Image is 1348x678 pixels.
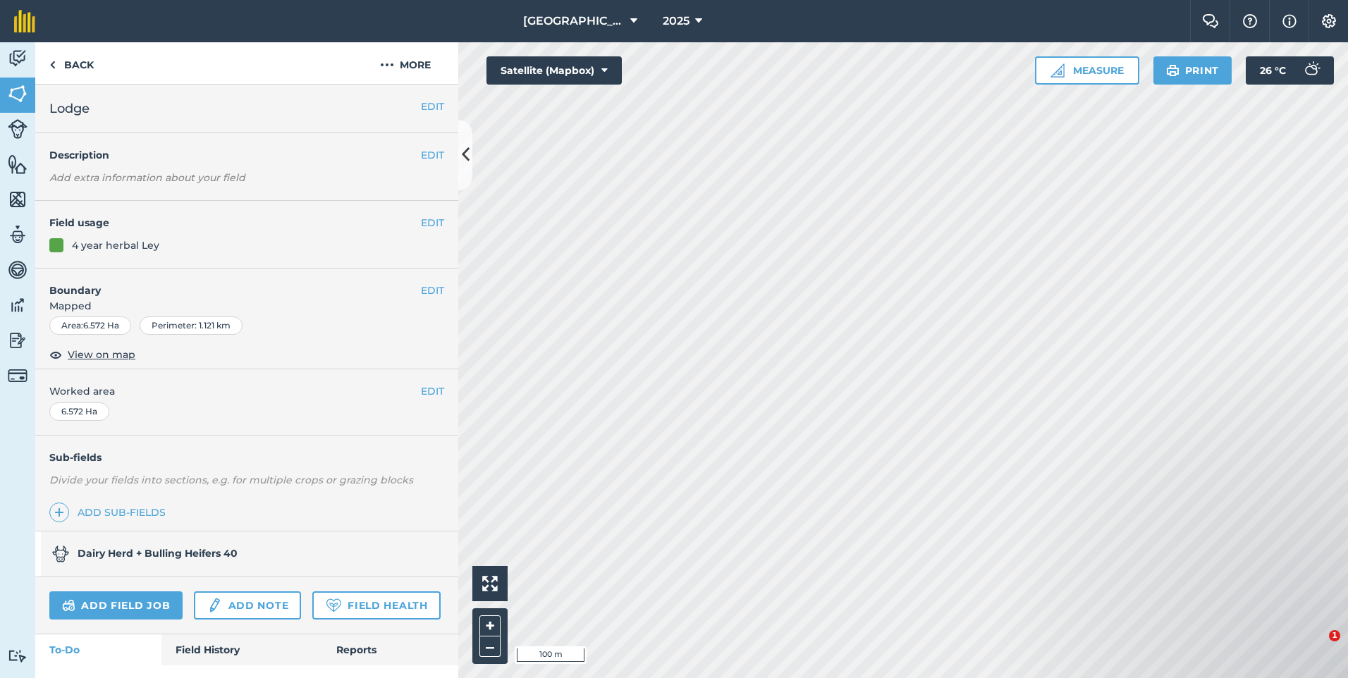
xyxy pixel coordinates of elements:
img: svg+xml;base64,PD94bWwgdmVyc2lvbj0iMS4wIiBlbmNvZGluZz0idXRmLTgiPz4KPCEtLSBHZW5lcmF0b3I6IEFkb2JlIE... [8,48,27,69]
a: Field Health [312,591,440,620]
button: More [353,42,458,84]
img: Ruler icon [1050,63,1065,78]
img: svg+xml;base64,PD94bWwgdmVyc2lvbj0iMS4wIiBlbmNvZGluZz0idXRmLTgiPz4KPCEtLSBHZW5lcmF0b3I6IEFkb2JlIE... [8,224,27,245]
img: svg+xml;base64,PHN2ZyB4bWxucz0iaHR0cDovL3d3dy53My5vcmcvMjAwMC9zdmciIHdpZHRoPSI1NiIgaGVpZ2h0PSI2MC... [8,189,27,210]
img: svg+xml;base64,PD94bWwgdmVyc2lvbj0iMS4wIiBlbmNvZGluZz0idXRmLTgiPz4KPCEtLSBHZW5lcmF0b3I6IEFkb2JlIE... [8,366,27,386]
a: Add field job [49,591,183,620]
em: Divide your fields into sections, e.g. for multiple crops or grazing blocks [49,474,413,486]
h4: Description [49,147,444,163]
h4: Sub-fields [35,450,458,465]
a: To-Do [35,634,161,665]
img: svg+xml;base64,PHN2ZyB4bWxucz0iaHR0cDovL3d3dy53My5vcmcvMjAwMC9zdmciIHdpZHRoPSIyMCIgaGVpZ2h0PSIyNC... [380,56,394,73]
div: Perimeter : 1.121 km [140,316,243,335]
a: Back [35,42,108,84]
button: Measure [1035,56,1139,85]
img: svg+xml;base64,PD94bWwgdmVyc2lvbj0iMS4wIiBlbmNvZGluZz0idXRmLTgiPz4KPCEtLSBHZW5lcmF0b3I6IEFkb2JlIE... [8,259,27,281]
button: EDIT [421,283,444,298]
span: Lodge [49,99,90,118]
span: Mapped [35,298,458,314]
button: EDIT [421,383,444,399]
span: Worked area [49,383,444,399]
img: svg+xml;base64,PD94bWwgdmVyc2lvbj0iMS4wIiBlbmNvZGluZz0idXRmLTgiPz4KPCEtLSBHZW5lcmF0b3I6IEFkb2JlIE... [8,649,27,662]
em: Add extra information about your field [49,171,245,184]
img: svg+xml;base64,PHN2ZyB4bWxucz0iaHR0cDovL3d3dy53My5vcmcvMjAwMC9zdmciIHdpZHRoPSIxNCIgaGVpZ2h0PSIyNC... [54,504,64,521]
button: + [479,615,501,636]
img: Two speech bubbles overlapping with the left bubble in the forefront [1202,14,1219,28]
img: svg+xml;base64,PHN2ZyB4bWxucz0iaHR0cDovL3d3dy53My5vcmcvMjAwMC9zdmciIHdpZHRoPSI1NiIgaGVpZ2h0PSI2MC... [8,83,27,104]
img: svg+xml;base64,PD94bWwgdmVyc2lvbj0iMS4wIiBlbmNvZGluZz0idXRmLTgiPz4KPCEtLSBHZW5lcmF0b3I6IEFkb2JlIE... [8,295,27,316]
button: View on map [49,346,135,363]
img: A cog icon [1321,14,1337,28]
a: Dairy Herd + Bulling Heifers 40 [35,531,444,577]
a: Field History [161,634,321,665]
button: EDIT [421,215,444,230]
button: Print [1153,56,1232,85]
span: View on map [68,347,135,362]
button: Satellite (Mapbox) [486,56,622,85]
span: 2025 [663,13,690,30]
a: Reports [322,634,458,665]
iframe: Intercom live chat [1300,630,1334,664]
div: Area : 6.572 Ha [49,316,131,335]
img: svg+xml;base64,PD94bWwgdmVyc2lvbj0iMS4wIiBlbmNvZGluZz0idXRmLTgiPz4KPCEtLSBHZW5lcmF0b3I6IEFkb2JlIE... [8,119,27,139]
img: svg+xml;base64,PHN2ZyB4bWxucz0iaHR0cDovL3d3dy53My5vcmcvMjAwMC9zdmciIHdpZHRoPSIxOCIgaGVpZ2h0PSIyNC... [49,346,62,363]
img: svg+xml;base64,PHN2ZyB4bWxucz0iaHR0cDovL3d3dy53My5vcmcvMjAwMC9zdmciIHdpZHRoPSIxNyIgaGVpZ2h0PSIxNy... [1282,13,1297,30]
h4: Field usage [49,215,421,230]
img: A question mark icon [1242,14,1258,28]
a: Add note [194,591,301,620]
h4: Boundary [35,269,421,298]
span: [GEOGRAPHIC_DATA] [523,13,625,30]
img: svg+xml;base64,PHN2ZyB4bWxucz0iaHR0cDovL3d3dy53My5vcmcvMjAwMC9zdmciIHdpZHRoPSIxOSIgaGVpZ2h0PSIyNC... [1166,62,1179,79]
img: svg+xml;base64,PHN2ZyB4bWxucz0iaHR0cDovL3d3dy53My5vcmcvMjAwMC9zdmciIHdpZHRoPSI5IiBoZWlnaHQ9IjI0Ii... [49,56,56,73]
img: Four arrows, one pointing top left, one top right, one bottom right and the last bottom left [482,576,498,591]
img: fieldmargin Logo [14,10,35,32]
img: svg+xml;base64,PHN2ZyB4bWxucz0iaHR0cDovL3d3dy53My5vcmcvMjAwMC9zdmciIHdpZHRoPSI1NiIgaGVpZ2h0PSI2MC... [8,154,27,175]
span: 1 [1329,630,1340,641]
button: EDIT [421,147,444,163]
button: EDIT [421,99,444,114]
button: 26 °C [1246,56,1334,85]
img: svg+xml;base64,PD94bWwgdmVyc2lvbj0iMS4wIiBlbmNvZGluZz0idXRmLTgiPz4KPCEtLSBHZW5lcmF0b3I6IEFkb2JlIE... [62,597,75,614]
img: svg+xml;base64,PD94bWwgdmVyc2lvbj0iMS4wIiBlbmNvZGluZz0idXRmLTgiPz4KPCEtLSBHZW5lcmF0b3I6IEFkb2JlIE... [1297,56,1325,85]
img: svg+xml;base64,PD94bWwgdmVyc2lvbj0iMS4wIiBlbmNvZGluZz0idXRmLTgiPz4KPCEtLSBHZW5lcmF0b3I6IEFkb2JlIE... [8,330,27,351]
img: svg+xml;base64,PD94bWwgdmVyc2lvbj0iMS4wIiBlbmNvZGluZz0idXRmLTgiPz4KPCEtLSBHZW5lcmF0b3I6IEFkb2JlIE... [52,546,69,562]
strong: Dairy Herd + Bulling Heifers 40 [78,547,238,560]
div: 6.572 Ha [49,402,109,421]
span: 26 ° C [1260,56,1286,85]
button: – [479,636,501,657]
div: 4 year herbal Ley [72,238,159,253]
img: svg+xml;base64,PD94bWwgdmVyc2lvbj0iMS4wIiBlbmNvZGluZz0idXRmLTgiPz4KPCEtLSBHZW5lcmF0b3I6IEFkb2JlIE... [207,597,222,614]
a: Add sub-fields [49,503,171,522]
